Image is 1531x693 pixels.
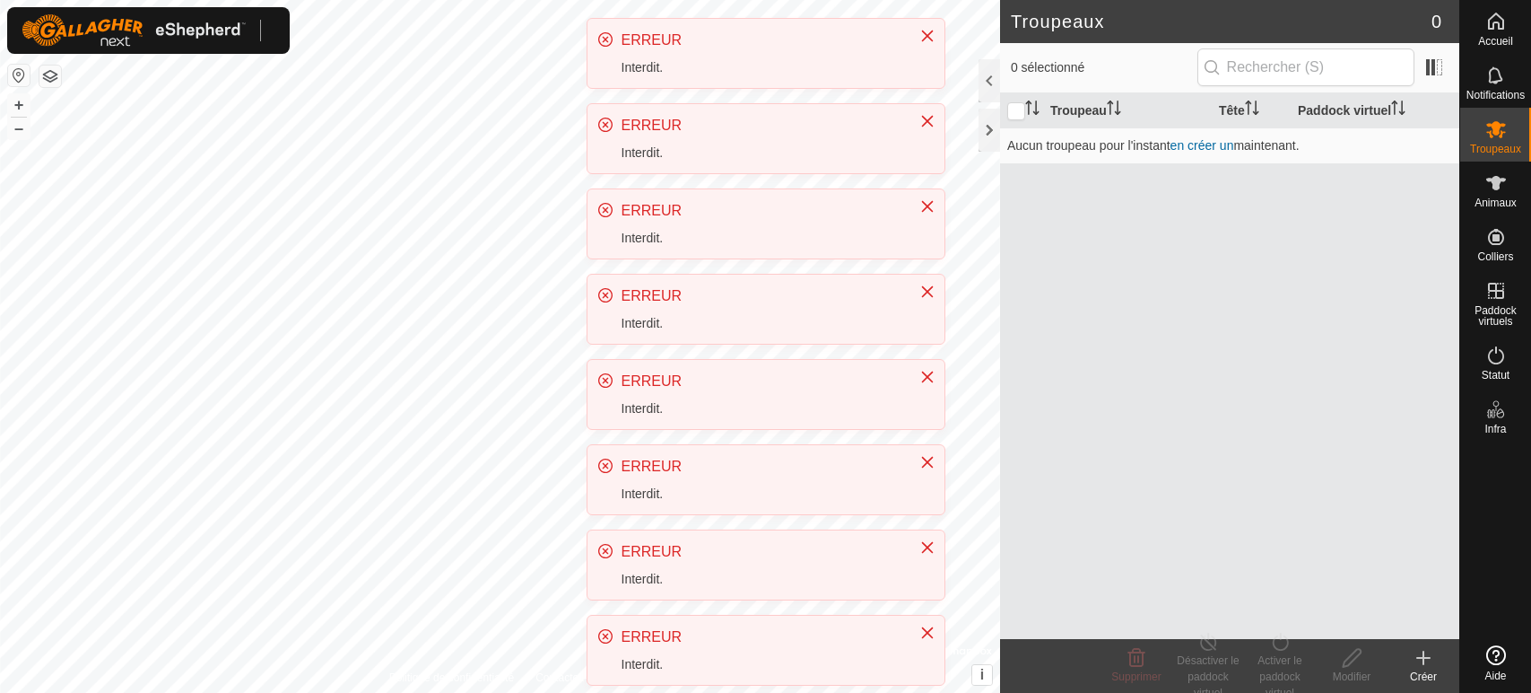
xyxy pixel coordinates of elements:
button: Close [915,23,940,48]
button: + [8,94,30,116]
div: Interdit. [622,314,901,333]
span: Troupeaux [1470,144,1521,154]
span: Aide [1484,671,1506,681]
span: Animaux [1474,197,1517,208]
th: Tête [1212,93,1291,128]
span: Accueil [1478,36,1513,47]
p-sorticon: Activer pour trier [1391,103,1405,118]
span: Infra [1484,424,1506,434]
div: Interdit. [622,229,901,248]
button: Réinitialiser la carte [8,65,30,86]
button: Close [915,364,940,390]
div: ERREUR [622,541,901,563]
a: Contactez-nous [535,670,611,686]
div: ERREUR [622,371,901,392]
span: Notifications [1466,90,1525,101]
div: ERREUR [622,456,901,478]
button: Close [915,279,940,304]
a: en créer un [1170,138,1234,153]
div: Interdit. [622,655,901,674]
div: ERREUR [622,285,901,307]
span: 0 [1431,8,1441,35]
span: Supprimer [1111,671,1161,683]
div: ERREUR [622,627,901,648]
div: ERREUR [622,30,901,51]
div: Interdit. [622,485,901,504]
button: Close [915,109,940,134]
div: Modifier [1316,669,1387,685]
div: Interdit. [622,144,901,162]
th: Paddock virtuel [1291,93,1459,128]
div: Interdit. [622,570,901,589]
button: Close [915,194,940,219]
button: Close [915,450,940,475]
button: Close [915,620,940,645]
img: Logo Gallagher [22,14,246,47]
button: i [972,665,992,685]
div: Interdit. [622,58,901,77]
td: Aucun troupeau pour l'instant maintenant. [1000,127,1459,163]
th: Troupeau [1043,93,1212,128]
div: Interdit. [622,399,901,418]
input: Rechercher (S) [1197,48,1414,86]
p-sorticon: Activer pour trier [1107,103,1121,118]
p-sorticon: Activer pour trier [1245,103,1259,118]
button: Couches de carte [39,66,61,87]
button: – [8,118,30,139]
a: Politique de confidentialité [389,670,514,686]
span: Colliers [1477,251,1513,262]
p-sorticon: Activer pour trier [1025,103,1040,118]
button: Close [915,535,940,560]
h2: Troupeaux [1011,11,1431,32]
a: Aide [1460,638,1531,689]
span: Paddock virtuels [1465,305,1527,327]
span: 0 sélectionné [1011,58,1197,77]
div: Créer [1387,669,1459,685]
div: ERREUR [622,115,901,136]
span: i [980,667,984,682]
div: ERREUR [622,200,901,222]
span: Statut [1482,370,1509,381]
